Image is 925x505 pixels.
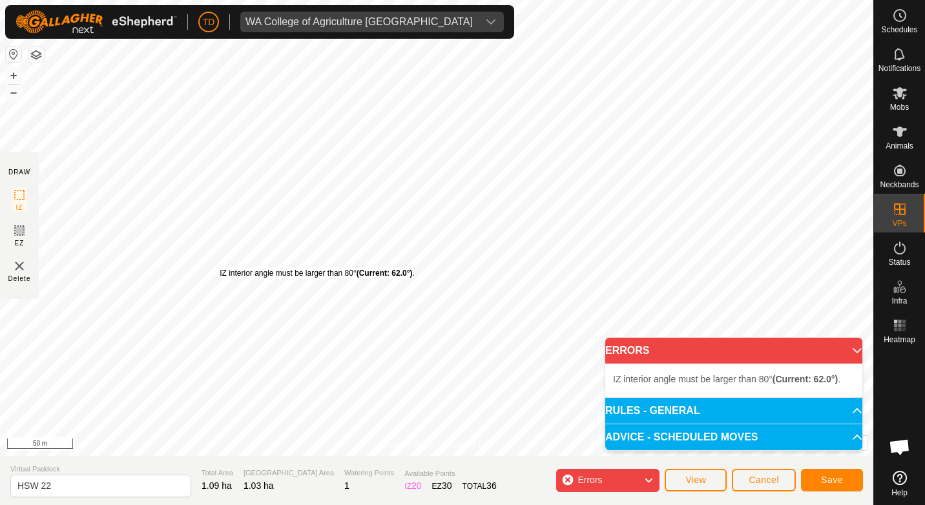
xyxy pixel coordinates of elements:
[874,466,925,502] a: Help
[613,374,840,384] span: IZ interior angle must be larger than 80° .
[881,26,917,34] span: Schedules
[605,406,700,416] span: RULES - GENERAL
[6,85,21,100] button: –
[478,12,504,32] div: dropdown trigger
[411,480,422,491] span: 20
[880,181,919,189] span: Neckbands
[386,439,434,451] a: Privacy Policy
[605,432,758,442] span: ADVICE - SCHEDULED MOVES
[884,336,915,344] span: Heatmap
[462,479,497,493] div: TOTAL
[892,220,906,227] span: VPs
[891,297,907,305] span: Infra
[886,142,913,150] span: Animals
[880,428,919,466] div: Open chat
[577,475,602,485] span: Errors
[450,439,488,451] a: Contact Us
[891,489,908,497] span: Help
[404,479,421,493] div: IZ
[801,469,863,491] button: Save
[821,475,843,485] span: Save
[202,480,232,491] span: 1.09 ha
[15,238,25,248] span: EZ
[8,274,31,283] span: Delete
[28,47,44,63] button: Map Layers
[605,398,862,424] p-accordion-header: RULES - GENERAL
[6,46,21,62] button: Reset Map
[244,468,334,479] span: [GEOGRAPHIC_DATA] Area
[605,364,862,397] p-accordion-content: ERRORS
[220,267,415,279] div: IZ interior angle must be larger than 80° .
[605,424,862,450] p-accordion-header: ADVICE - SCHEDULED MOVES
[245,17,473,27] div: WA College of Agriculture [GEOGRAPHIC_DATA]
[244,480,274,491] span: 1.03 ha
[10,464,191,475] span: Virtual Paddock
[486,480,497,491] span: 36
[344,468,394,479] span: Watering Points
[357,269,413,278] b: (Current: 62.0°)
[890,103,909,111] span: Mobs
[16,10,177,34] img: Gallagher Logo
[6,68,21,83] button: +
[749,475,779,485] span: Cancel
[432,479,452,493] div: EZ
[888,258,910,266] span: Status
[665,469,727,491] button: View
[685,475,706,485] span: View
[12,258,27,274] img: VP
[404,468,496,479] span: Available Points
[605,338,862,364] p-accordion-header: ERRORS
[8,167,30,177] div: DRAW
[344,480,349,491] span: 1
[732,469,796,491] button: Cancel
[16,203,23,212] span: IZ
[442,480,452,491] span: 30
[240,12,478,32] span: WA College of Agriculture Denmark
[605,345,649,356] span: ERRORS
[202,468,233,479] span: Total Area
[878,65,920,72] span: Notifications
[203,15,215,29] span: TD
[773,374,838,384] b: (Current: 62.0°)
